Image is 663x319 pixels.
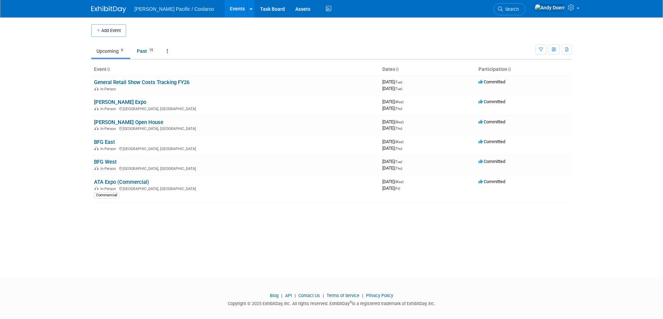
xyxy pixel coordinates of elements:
[507,66,511,72] a: Sort by Participation Type
[147,48,155,53] span: 15
[94,146,377,151] div: [GEOGRAPHIC_DATA], [GEOGRAPHIC_DATA]
[382,106,402,111] span: [DATE]
[94,119,163,125] a: [PERSON_NAME] Open House
[395,126,402,130] span: (Thu)
[94,147,99,150] img: In-Person Event
[478,159,505,164] span: Committed
[405,119,406,124] span: -
[395,160,402,164] span: (Tue)
[478,99,505,104] span: Committed
[382,186,400,191] span: [DATE]
[476,64,572,75] th: Participation
[327,293,359,298] a: Terms of Service
[366,293,393,298] a: Privacy Policy
[91,44,130,58] a: Upcoming6
[382,125,402,131] span: [DATE]
[382,159,404,164] span: [DATE]
[94,159,117,165] a: BFG West
[91,6,126,13] img: ExhibitDay
[321,293,326,298] span: |
[91,24,126,37] button: Add Event
[382,79,404,84] span: [DATE]
[493,3,525,15] a: Search
[270,293,279,298] a: Blog
[94,99,146,105] a: [PERSON_NAME] Expo
[94,87,99,90] img: In-Person Event
[94,179,149,185] a: ATA Expo (Commercial)
[94,126,99,130] img: In-Person Event
[395,100,404,104] span: (Wed)
[395,120,404,124] span: (Wed)
[478,179,505,184] span: Committed
[285,293,292,298] a: API
[350,300,352,304] sup: ®
[382,99,406,104] span: [DATE]
[535,4,565,11] img: Andy Doerr
[395,140,404,144] span: (Wed)
[94,192,119,198] div: Commercial
[100,107,118,111] span: In-Person
[91,64,380,75] th: Event
[94,139,115,145] a: BFG East
[405,179,406,184] span: -
[280,293,284,298] span: |
[100,147,118,151] span: In-Person
[395,180,404,184] span: (Wed)
[382,146,402,151] span: [DATE]
[395,166,402,170] span: (Thu)
[380,64,476,75] th: Dates
[395,187,400,190] span: (Fri)
[100,126,118,131] span: In-Person
[405,99,406,104] span: -
[382,165,402,171] span: [DATE]
[94,186,377,191] div: [GEOGRAPHIC_DATA], [GEOGRAPHIC_DATA]
[134,6,214,12] span: [PERSON_NAME] Pacific / Coolaroo
[478,139,505,144] span: Committed
[478,79,505,84] span: Committed
[298,293,320,298] a: Contact Us
[503,7,519,12] span: Search
[94,125,377,131] div: [GEOGRAPHIC_DATA], [GEOGRAPHIC_DATA]
[382,119,406,124] span: [DATE]
[403,79,404,84] span: -
[94,165,377,171] div: [GEOGRAPHIC_DATA], [GEOGRAPHIC_DATA]
[132,44,160,58] a: Past15
[395,66,399,72] a: Sort by Start Date
[94,106,377,111] div: [GEOGRAPHIC_DATA], [GEOGRAPHIC_DATA]
[94,187,99,190] img: In-Person Event
[94,79,189,85] a: General Retail Show Costs Tracking FY26
[395,147,402,150] span: (Thu)
[100,87,118,91] span: In-Person
[107,66,110,72] a: Sort by Event Name
[395,107,402,111] span: (Thu)
[293,293,297,298] span: |
[100,166,118,171] span: In-Person
[382,139,406,144] span: [DATE]
[403,159,404,164] span: -
[94,166,99,170] img: In-Person Event
[360,293,365,298] span: |
[382,86,402,91] span: [DATE]
[395,80,402,84] span: (Tue)
[100,187,118,191] span: In-Person
[405,139,406,144] span: -
[395,87,402,91] span: (Tue)
[382,179,406,184] span: [DATE]
[478,119,505,124] span: Committed
[94,107,99,110] img: In-Person Event
[119,48,125,53] span: 6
